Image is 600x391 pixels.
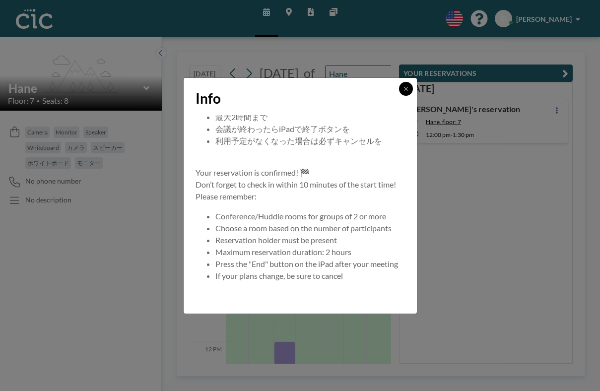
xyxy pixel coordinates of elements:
span: 会議が終わったらiPadで終了ボタンを [215,124,350,133]
span: Press the "End" button on the iPad after your meeting [215,259,398,268]
span: Info [196,90,221,107]
span: If your plans change, be sure to cancel [215,271,343,280]
span: Reservation holder must be present [215,235,337,245]
span: 最大2時間まで [215,112,267,122]
span: 利用予定がなくなった場合は必ずキャンセルを [215,136,382,145]
span: Conference/Huddle rooms for groups of 2 or more [215,211,386,221]
span: Maximum reservation duration: 2 hours [215,247,351,257]
span: Don’t forget to check in within 10 minutes of the start time! [196,180,396,189]
span: Please remember: [196,192,257,201]
span: Choose a room based on the number of participants [215,223,392,233]
span: Your reservation is confirmed! 🏁 [196,168,310,177]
